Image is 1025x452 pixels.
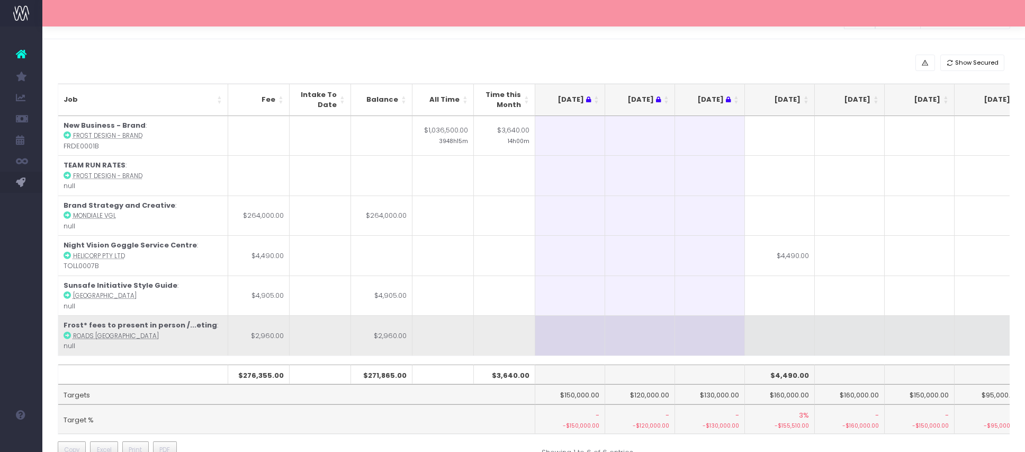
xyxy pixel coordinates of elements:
th: $4,490.00 [745,365,815,385]
td: $264,000.00 [351,196,412,236]
th: Intake To Date: activate to sort column ascending [290,84,351,116]
abbr: Mondiale VGL [73,211,116,220]
th: Balance: activate to sort column ascending [351,84,412,116]
td: : FRDE0001B [58,116,228,156]
span: - [945,410,949,421]
strong: TEAM RUN RATES [64,160,125,170]
td: : null [58,196,228,236]
span: - [596,410,599,421]
strong: Frost* fees to present in person /...eting [64,320,217,330]
span: - [875,410,879,421]
abbr: Helicorp Pty Ltd [73,252,125,260]
td: $4,490.00 [745,235,815,276]
strong: Night Vision Goggle Service Centre [64,240,197,250]
td: $2,960.00 [351,315,412,356]
td: $160,000.00 [745,384,815,404]
th: All Time: activate to sort column ascending [412,84,474,116]
td: $2,960.00 [228,315,290,356]
th: Aug 25 : activate to sort column ascending [675,84,745,116]
td: $150,000.00 [885,384,955,404]
td: $160,000.00 [815,384,885,404]
td: $4,905.00 [351,276,412,316]
td: : TOLL0007B [58,235,228,276]
small: -$150,000.00 [541,420,599,430]
img: images/default_profile_image.png [13,431,29,447]
td: $95,000.00 [955,384,1024,404]
td: $120,000.00 [605,384,675,404]
th: $3,640.00 [474,365,535,385]
th: Fee: activate to sort column ascending [228,84,290,116]
span: - [735,410,739,421]
abbr: Vic Lake [73,291,137,300]
small: -$120,000.00 [610,420,669,430]
th: Jul 25 : activate to sort column ascending [605,84,675,116]
button: Show Secured [940,55,1005,71]
strong: Sunsafe Initiative Style Guide [64,280,177,290]
small: -$95,000.00 [960,420,1019,430]
td: $130,000.00 [675,384,745,404]
small: -$150,000.00 [890,420,949,430]
td: $1,036,500.00 [412,116,474,156]
strong: Brand Strategy and Creative [64,200,175,210]
small: -$160,000.00 [820,420,879,430]
small: 14h00m [508,136,529,145]
abbr: Roads Australia [73,332,159,340]
small: 3948h15m [439,136,468,145]
span: - [666,410,669,421]
td: $4,905.00 [228,276,290,316]
abbr: Frost Design - Brand [73,131,142,140]
abbr: Frost Design - Brand [73,172,142,180]
th: Nov 25: activate to sort column ascending [885,84,955,116]
td: $150,000.00 [535,384,605,404]
strong: New Business - Brand [64,120,146,130]
td: Target % [58,404,535,434]
th: Dec 25: activate to sort column ascending [955,84,1024,116]
span: 3% [799,410,809,421]
th: $276,355.00 [228,365,290,385]
th: Time this Month: activate to sort column ascending [474,84,535,116]
small: -$155,510.00 [750,420,809,430]
th: Job: activate to sort column ascending [58,84,228,116]
td: $264,000.00 [228,196,290,236]
td: Targets [58,384,535,404]
th: Oct 25: activate to sort column ascending [815,84,885,116]
td: $4,490.00 [228,235,290,276]
th: $271,865.00 [351,365,412,385]
td: $3,640.00 [474,116,535,156]
th: Sep 25: activate to sort column ascending [745,84,815,116]
td: : null [58,155,228,196]
td: : null [58,315,228,356]
span: Show Secured [955,58,999,67]
small: -$130,000.00 [680,420,739,430]
td: : null [58,276,228,316]
th: Jun 25 : activate to sort column ascending [535,84,605,116]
